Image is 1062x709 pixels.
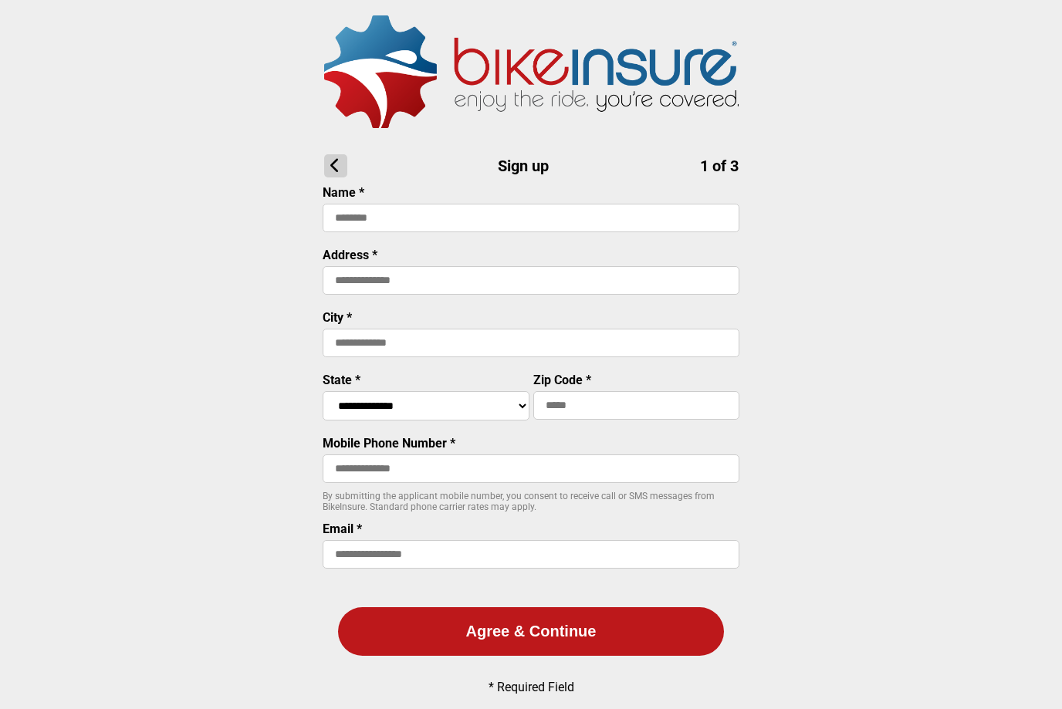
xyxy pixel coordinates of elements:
label: Zip Code * [533,373,591,387]
label: Address * [323,248,377,262]
label: Email * [323,522,362,536]
label: State * [323,373,360,387]
label: City * [323,310,352,325]
span: 1 of 3 [700,157,739,175]
button: Agree & Continue [338,607,724,656]
label: Name * [323,185,364,200]
label: Mobile Phone Number * [323,436,455,451]
p: By submitting the applicant mobile number, you consent to receive call or SMS messages from BikeI... [323,491,739,512]
p: * Required Field [489,680,574,694]
h1: Sign up [324,154,739,177]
